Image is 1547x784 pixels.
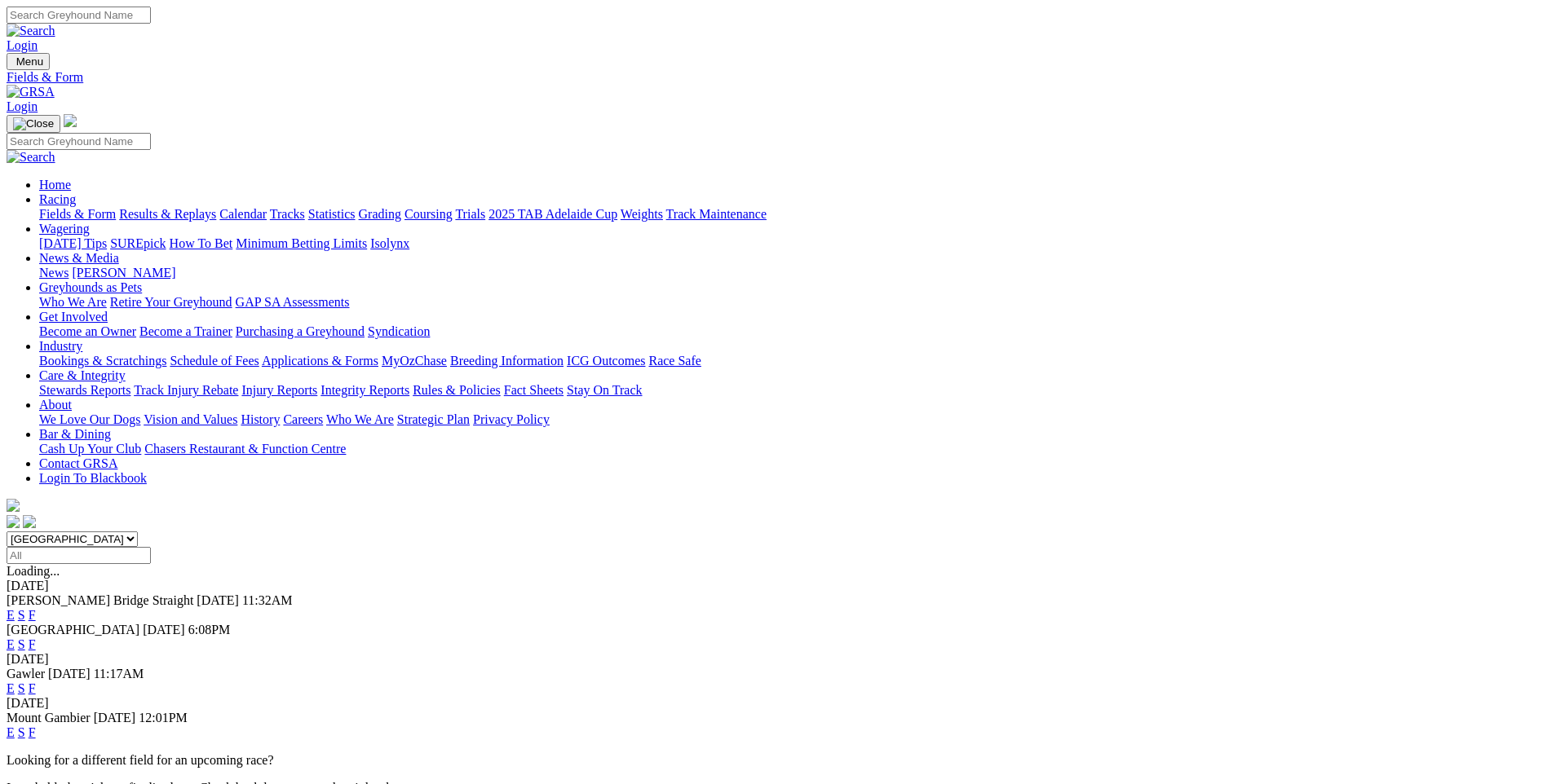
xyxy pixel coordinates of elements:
button: Toggle navigation [7,53,50,70]
div: Fields & Form [7,70,1540,85]
a: ICG Outcomes [567,354,645,368]
a: Fact Sheets [504,383,564,397]
input: Search [7,7,151,24]
a: Injury Reports [241,383,317,397]
span: [GEOGRAPHIC_DATA] [7,623,139,636]
a: Login To Blackbook [39,471,147,485]
span: Mount Gambier [7,711,91,725]
a: Breeding Information [450,354,564,368]
a: Who We Are [39,295,107,309]
a: Race Safe [648,354,701,368]
a: About [39,398,72,412]
a: Track Injury Rebate [134,383,238,397]
span: 11:17AM [94,667,144,680]
input: Select date [7,547,151,564]
img: twitter.svg [23,515,36,528]
span: Loading... [7,564,60,578]
a: SUREpick [110,236,166,250]
div: Racing [39,207,1540,222]
a: Schedule of Fees [170,354,259,368]
img: facebook.svg [7,515,20,528]
a: E [7,725,15,739]
img: GRSA [7,85,55,99]
a: How To Bet [170,236,233,250]
img: logo-grsa-white.png [64,114,77,127]
a: We Love Our Dogs [39,412,140,426]
a: Who We Are [326,412,394,426]
a: [DATE] Tips [39,236,107,250]
a: Get Involved [39,310,108,324]
a: News & Media [39,251,119,265]
a: Grading [359,207,401,221]
a: Tracks [270,207,305,221]
span: Menu [16,55,43,68]
a: Syndication [368,324,430,338]
a: 2025 TAB Adelaide Cup [488,207,617,221]
span: 6:08PM [188,623,231,636]
a: GAP SA Assessments [236,295,350,309]
a: S [18,681,25,695]
span: 11:32AM [242,593,293,607]
a: Stewards Reports [39,383,130,397]
a: Industry [39,339,82,353]
a: F [29,725,36,739]
a: Racing [39,192,76,206]
span: [DATE] [94,711,136,725]
div: Industry [39,354,1540,368]
a: Minimum Betting Limits [236,236,367,250]
a: Contact GRSA [39,456,117,470]
button: Toggle navigation [7,115,60,133]
a: History [241,412,280,426]
a: F [29,608,36,622]
span: [PERSON_NAME] Bridge Straight [7,593,193,607]
a: Track Maintenance [666,207,767,221]
a: Bar & Dining [39,427,111,441]
a: Calendar [219,207,267,221]
span: [DATE] [197,593,239,607]
div: Greyhounds as Pets [39,295,1540,310]
img: Close [13,117,54,130]
a: S [18,637,25,651]
a: Home [39,178,71,192]
span: [DATE] [48,667,91,680]
div: Bar & Dining [39,442,1540,456]
a: Careers [283,412,323,426]
p: Looking for a different field for an upcoming race? [7,753,1540,768]
a: Fields & Form [39,207,116,221]
a: Strategic Plan [397,412,470,426]
a: Care & Integrity [39,368,126,382]
span: 12:01PM [139,711,188,725]
a: Become a Trainer [139,324,232,338]
a: [PERSON_NAME] [72,266,175,280]
div: News & Media [39,266,1540,280]
a: S [18,725,25,739]
a: MyOzChase [382,354,447,368]
a: E [7,681,15,695]
a: Chasers Restaurant & Function Centre [144,442,346,456]
a: S [18,608,25,622]
a: Login [7,38,38,52]
a: Rules & Policies [413,383,501,397]
a: Isolynx [370,236,409,250]
a: Integrity Reports [320,383,409,397]
a: Become an Owner [39,324,136,338]
img: logo-grsa-white.png [7,499,20,512]
a: Statistics [308,207,356,221]
a: E [7,637,15,651]
a: Results & Replays [119,207,216,221]
a: Coursing [404,207,453,221]
img: Search [7,24,55,38]
a: F [29,681,36,695]
img: Search [7,150,55,165]
a: Applications & Forms [262,354,378,368]
a: E [7,608,15,622]
div: Wagering [39,236,1540,251]
a: Wagering [39,222,90,236]
div: About [39,412,1540,427]
span: Gawler [7,667,45,680]
a: Vision and Values [144,412,237,426]
div: [DATE] [7,652,1540,667]
a: Stay On Track [567,383,642,397]
div: [DATE] [7,579,1540,593]
a: Purchasing a Greyhound [236,324,365,338]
